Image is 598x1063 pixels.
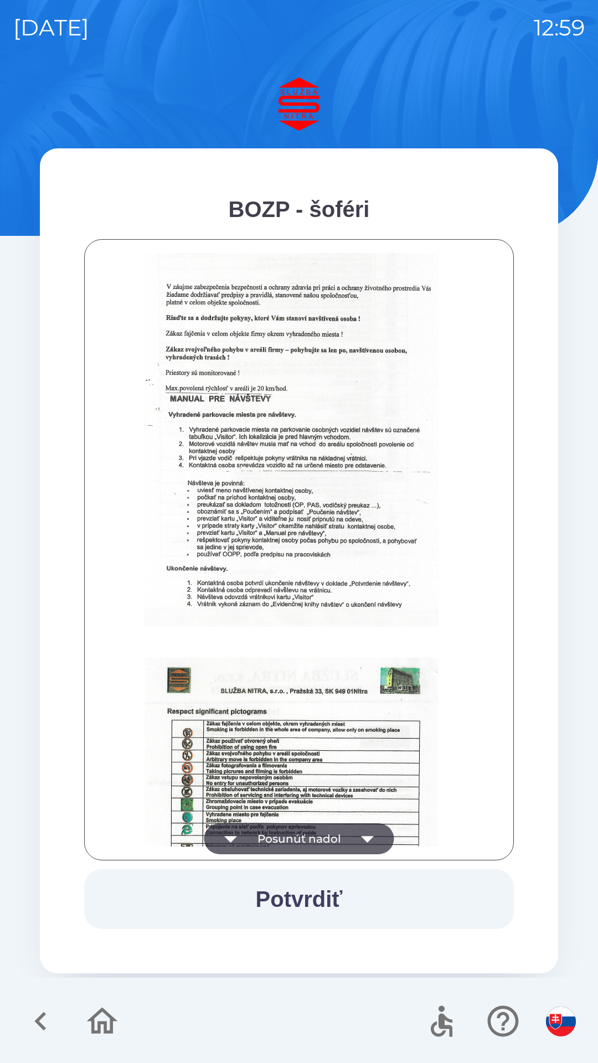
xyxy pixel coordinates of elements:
[84,193,514,226] div: BOZP - šoféri
[13,11,89,44] p: [DATE]
[40,78,558,131] img: Logo
[204,823,394,854] button: Posunúť nadol
[534,11,585,44] p: 12:59
[84,869,514,929] button: Potvrdiť
[546,1007,576,1036] img: sk flag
